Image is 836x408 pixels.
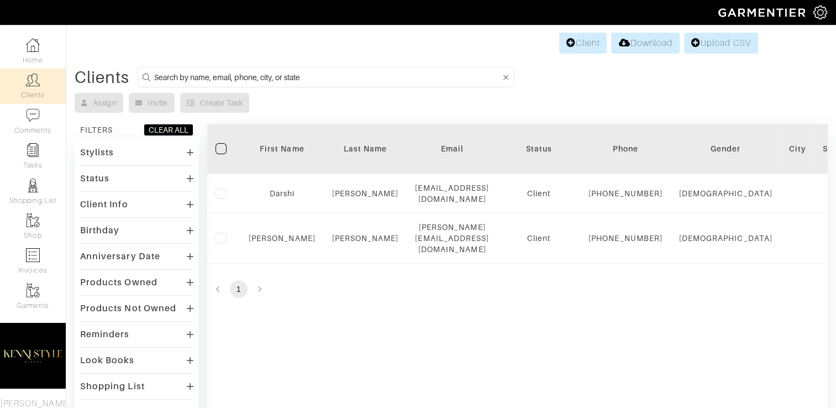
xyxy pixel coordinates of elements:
[80,355,135,366] div: Look Books
[80,173,109,184] div: Status
[26,248,40,262] img: orders-icon-0abe47150d42831381b5fb84f609e132dff9fe21cb692f30cb5eec754e2cba89.png
[611,33,679,54] a: Download
[332,143,399,154] div: Last Name
[789,143,806,154] div: City
[713,3,813,22] img: garmentier-logo-header-white-b43fb05a5012e4ada735d5af1a66efaba907eab6374d6393d1fbf88cb4ef424d.png
[588,188,663,199] div: [PHONE_NUMBER]
[679,188,772,199] div: [DEMOGRAPHIC_DATA]
[80,251,160,262] div: Anniversary Date
[240,124,324,174] th: Toggle SortBy
[144,124,193,136] button: CLEAR ALL
[679,143,772,154] div: Gender
[249,143,316,154] div: First Name
[415,222,489,255] div: [PERSON_NAME][EMAIL_ADDRESS][DOMAIN_NAME]
[80,329,129,340] div: Reminders
[26,73,40,87] img: clients-icon-6bae9207a08558b7cb47a8932f037763ab4055f8c8b6bfacd5dc20c3e0201464.png
[207,280,828,298] nav: pagination navigation
[415,182,489,205] div: [EMAIL_ADDRESS][DOMAIN_NAME]
[80,124,113,135] div: FILTERS
[26,143,40,157] img: reminder-icon-8004d30b9f0a5d33ae49ab947aed9ed385cf756f9e5892f1edd6e32f2345188e.png
[26,38,40,52] img: dashboard-icon-dbcd8f5a0b271acd01030246c82b418ddd0df26cd7fceb0bd07c9910d44c42f6.png
[415,143,489,154] div: Email
[684,33,758,54] a: Upload CSV
[506,233,572,244] div: Client
[149,124,188,135] div: CLEAR ALL
[559,33,607,54] a: Client
[26,108,40,122] img: comment-icon-a0a6a9ef722e966f86d9cbdc48e553b5cf19dbc54f86b18d962a5391bc8f6eb6.png
[324,124,407,174] th: Toggle SortBy
[80,277,157,288] div: Products Owned
[332,189,399,198] a: [PERSON_NAME]
[679,233,772,244] div: [DEMOGRAPHIC_DATA]
[154,70,501,84] input: Search by name, email, phone, city, or state
[588,143,663,154] div: Phone
[497,124,580,174] th: Toggle SortBy
[80,199,128,210] div: Client Info
[332,234,399,243] a: [PERSON_NAME]
[75,72,129,83] div: Clients
[26,179,40,192] img: stylists-icon-eb353228a002819b7ec25b43dbf5f0378dd9e0616d9560372ff212230b889e62.png
[80,303,176,314] div: Products Not Owned
[26,284,40,297] img: garments-icon-b7da505a4dc4fd61783c78ac3ca0ef83fa9d6f193b1c9dc38574b1d14d53ca28.png
[506,143,572,154] div: Status
[80,381,145,392] div: Shopping List
[80,147,114,158] div: Stylists
[506,188,572,199] div: Client
[80,225,119,236] div: Birthday
[230,280,248,298] button: page 1
[588,233,663,244] div: [PHONE_NUMBER]
[26,213,40,227] img: garments-icon-b7da505a4dc4fd61783c78ac3ca0ef83fa9d6f193b1c9dc38574b1d14d53ca28.png
[671,124,781,174] th: Toggle SortBy
[270,189,295,198] a: Darshi
[249,234,316,243] a: [PERSON_NAME]
[813,6,827,19] img: gear-icon-white-bd11855cb880d31180b6d7d6211b90ccbf57a29d726f0c71d8c61bd08dd39cc2.png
